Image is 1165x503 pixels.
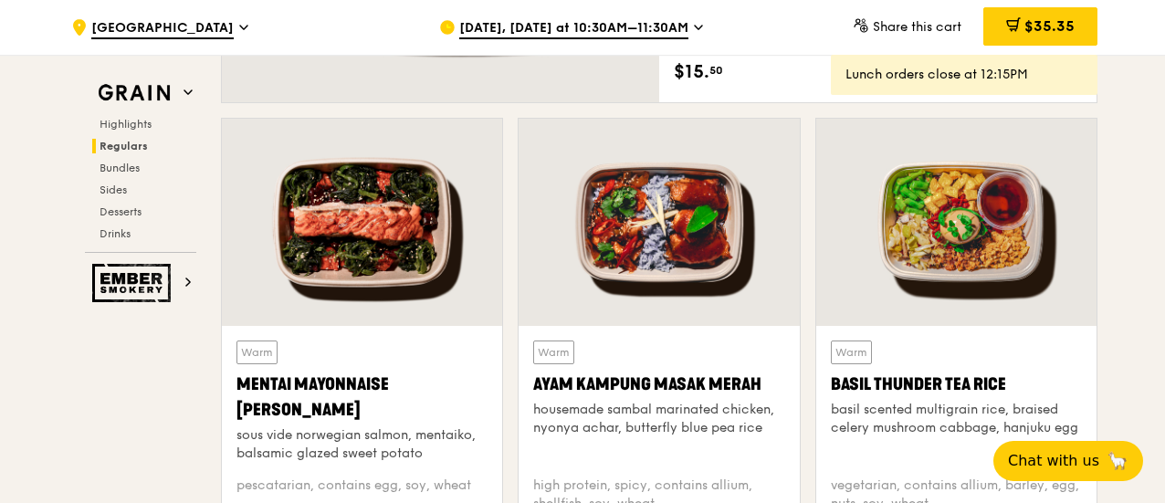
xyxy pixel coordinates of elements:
[100,140,148,152] span: Regulars
[993,441,1143,481] button: Chat with us🦙
[236,341,278,364] div: Warm
[873,19,961,35] span: Share this cart
[100,183,127,196] span: Sides
[100,162,140,174] span: Bundles
[533,341,574,364] div: Warm
[831,372,1082,397] div: Basil Thunder Tea Rice
[1107,450,1128,472] span: 🦙
[674,58,709,86] span: $15.
[100,118,152,131] span: Highlights
[709,63,723,78] span: 50
[1024,17,1075,35] span: $35.35
[92,77,176,110] img: Grain web logo
[100,205,142,218] span: Desserts
[236,372,488,423] div: Mentai Mayonnaise [PERSON_NAME]
[236,426,488,463] div: sous vide norwegian salmon, mentaiko, balsamic glazed sweet potato
[1008,450,1099,472] span: Chat with us
[92,264,176,302] img: Ember Smokery web logo
[533,401,784,437] div: housemade sambal marinated chicken, nyonya achar, butterfly blue pea rice
[831,341,872,364] div: Warm
[100,227,131,240] span: Drinks
[845,66,1083,84] div: Lunch orders close at 12:15PM
[831,401,1082,437] div: basil scented multigrain rice, braised celery mushroom cabbage, hanjuku egg
[533,372,784,397] div: Ayam Kampung Masak Merah
[91,19,234,39] span: [GEOGRAPHIC_DATA]
[459,19,688,39] span: [DATE], [DATE] at 10:30AM–11:30AM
